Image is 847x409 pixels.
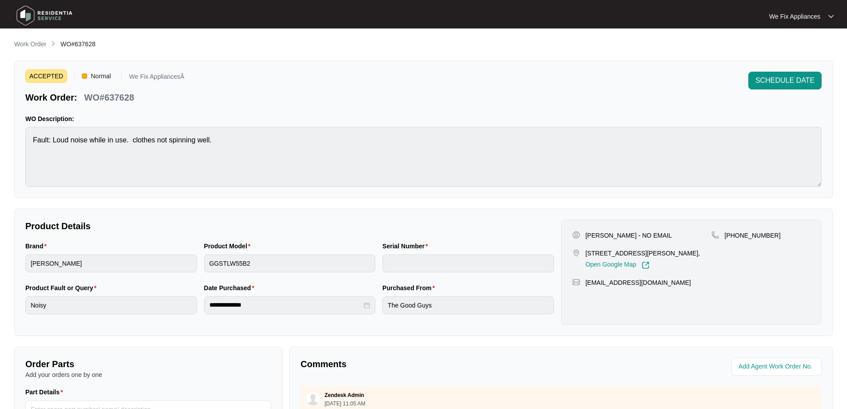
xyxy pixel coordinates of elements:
[382,242,431,251] label: Serial Number
[60,40,96,48] span: WO#637628
[769,12,820,21] p: We Fix Appliances
[25,358,271,370] p: Order Parts
[301,358,555,370] p: Comments
[586,261,650,269] a: Open Google Map
[725,231,781,240] p: [PHONE_NUMBER]
[13,2,76,29] img: residentia service logo
[25,127,822,187] textarea: Fault: Loud noise while in use. clothes not spinning well.
[748,72,822,89] button: SCHEDULE DATE
[572,249,580,257] img: map-pin
[382,283,438,292] label: Purchased From
[306,392,320,405] img: user.svg
[25,283,100,292] label: Product Fault or Query
[25,91,77,104] p: Work Order:
[14,40,46,49] p: Work Order
[25,296,197,314] input: Product Fault or Query
[25,220,554,232] p: Product Details
[12,40,48,49] a: Work Order
[572,278,580,286] img: map-pin
[586,231,672,240] p: [PERSON_NAME] - NO EMAIL
[204,242,254,251] label: Product Model
[87,69,114,83] span: Normal
[204,283,258,292] label: Date Purchased
[572,231,580,239] img: user-pin
[25,255,197,272] input: Brand
[586,249,700,258] p: [STREET_ADDRESS][PERSON_NAME],
[82,73,87,79] img: Vercel Logo
[755,75,815,86] span: SCHEDULE DATE
[209,300,362,310] input: Date Purchased
[25,242,50,251] label: Brand
[129,73,184,83] p: We Fix AppliancesÂ
[642,261,650,269] img: Link-External
[25,114,822,123] p: WO Description:
[50,40,57,47] img: chevron-right
[25,69,67,83] span: ACCEPTED
[382,296,554,314] input: Purchased From
[828,14,834,19] img: dropdown arrow
[325,392,364,399] p: Zendesk Admin
[711,231,719,239] img: map-pin
[25,388,67,397] label: Part Details
[325,401,365,406] p: [DATE] 11:05 AM
[739,361,816,372] input: Add Agent Work Order No.
[204,255,376,272] input: Product Model
[382,255,554,272] input: Serial Number
[84,91,134,104] p: WO#637628
[25,370,271,379] p: Add your orders one by one
[586,278,691,287] p: [EMAIL_ADDRESS][DOMAIN_NAME]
